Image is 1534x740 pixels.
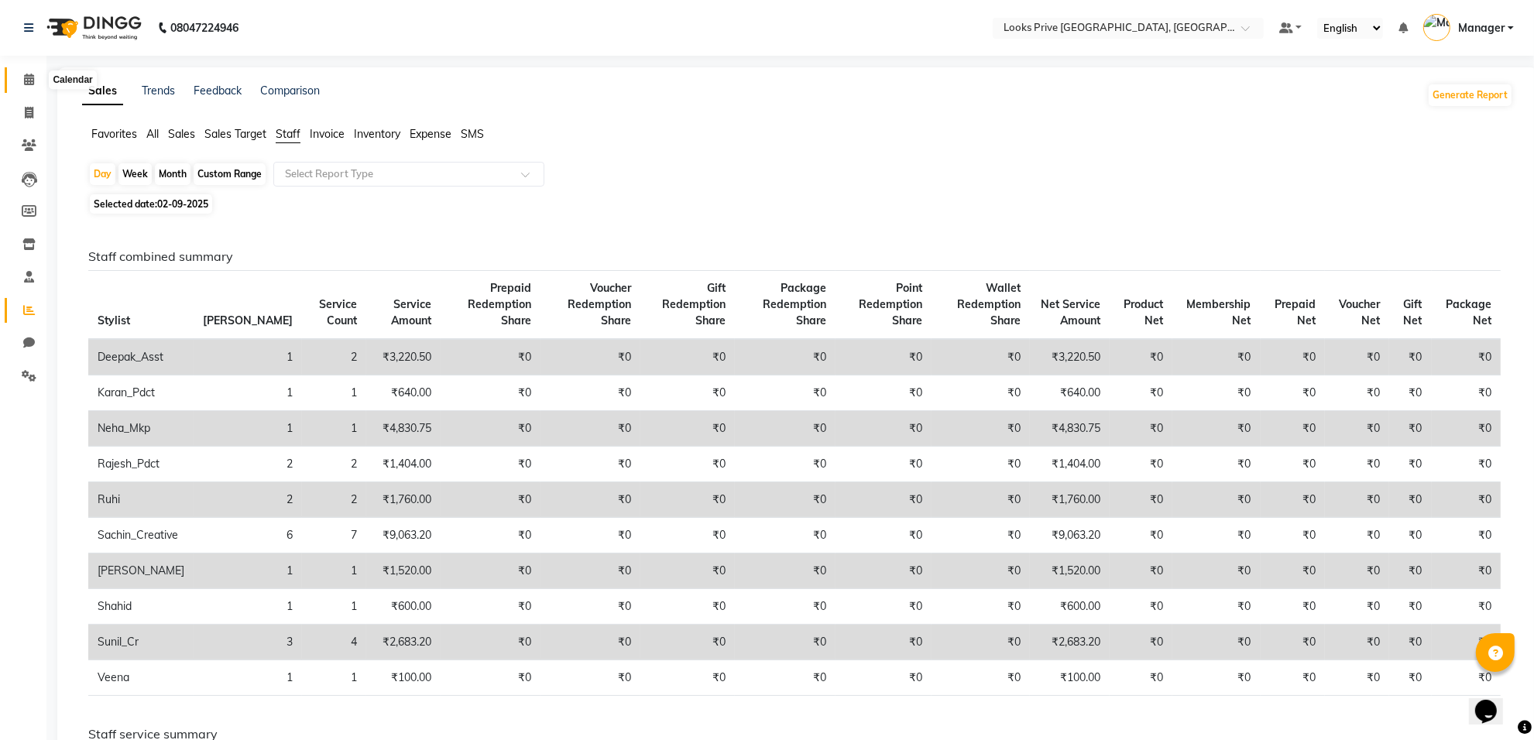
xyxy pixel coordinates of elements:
[88,589,194,625] td: Shahid
[1261,589,1325,625] td: ₹0
[194,589,302,625] td: 1
[1325,660,1389,696] td: ₹0
[1389,589,1431,625] td: ₹0
[932,518,1030,553] td: ₹0
[1261,447,1325,482] td: ₹0
[1030,375,1110,411] td: ₹640.00
[1030,482,1110,518] td: ₹1,760.00
[1432,375,1501,411] td: ₹0
[1432,518,1501,553] td: ₹0
[170,6,239,50] b: 08047224946
[836,660,932,696] td: ₹0
[735,375,836,411] td: ₹0
[1325,482,1389,518] td: ₹0
[1432,482,1501,518] td: ₹0
[859,281,922,327] span: Point Redemption Share
[1432,660,1501,696] td: ₹0
[1110,660,1172,696] td: ₹0
[441,553,541,589] td: ₹0
[1172,375,1260,411] td: ₹0
[735,660,836,696] td: ₹0
[366,589,441,625] td: ₹600.00
[1389,375,1431,411] td: ₹0
[441,447,541,482] td: ₹0
[1432,411,1501,447] td: ₹0
[640,447,735,482] td: ₹0
[1261,375,1325,411] td: ₹0
[1261,518,1325,553] td: ₹0
[932,625,1030,660] td: ₹0
[763,281,826,327] span: Package Redemption Share
[1389,625,1431,660] td: ₹0
[1325,589,1389,625] td: ₹0
[1041,297,1100,327] span: Net Service Amount
[640,411,735,447] td: ₹0
[640,553,735,589] td: ₹0
[1339,297,1380,327] span: Voucher Net
[1030,625,1110,660] td: ₹2,683.20
[1389,518,1431,553] td: ₹0
[1469,678,1519,725] iframe: chat widget
[194,660,302,696] td: 1
[194,84,242,98] a: Feedback
[1389,447,1431,482] td: ₹0
[1261,553,1325,589] td: ₹0
[1458,20,1505,36] span: Manager
[1261,660,1325,696] td: ₹0
[98,313,130,327] span: Stylist
[836,518,932,553] td: ₹0
[640,660,735,696] td: ₹0
[640,339,735,375] td: ₹0
[461,127,484,141] span: SMS
[302,339,366,375] td: 2
[441,375,541,411] td: ₹0
[541,482,640,518] td: ₹0
[1110,447,1172,482] td: ₹0
[1172,411,1260,447] td: ₹0
[90,163,115,185] div: Day
[1325,411,1389,447] td: ₹0
[1432,339,1501,375] td: ₹0
[88,375,194,411] td: Karan_Pdct
[366,411,441,447] td: ₹4,830.75
[1325,553,1389,589] td: ₹0
[1110,518,1172,553] td: ₹0
[155,163,190,185] div: Month
[541,660,640,696] td: ₹0
[194,339,302,375] td: 1
[1030,411,1110,447] td: ₹4,830.75
[1030,589,1110,625] td: ₹600.00
[1389,660,1431,696] td: ₹0
[932,553,1030,589] td: ₹0
[541,589,640,625] td: ₹0
[932,447,1030,482] td: ₹0
[1261,411,1325,447] td: ₹0
[932,589,1030,625] td: ₹0
[1404,297,1422,327] span: Gift Net
[1432,447,1501,482] td: ₹0
[441,518,541,553] td: ₹0
[441,625,541,660] td: ₹0
[302,518,366,553] td: 7
[735,339,836,375] td: ₹0
[1325,375,1389,411] td: ₹0
[88,660,194,696] td: Veena
[157,198,208,210] span: 02-09-2025
[1172,482,1260,518] td: ₹0
[49,71,96,90] div: Calendar
[168,127,195,141] span: Sales
[366,482,441,518] td: ₹1,760.00
[302,625,366,660] td: 4
[568,281,631,327] span: Voucher Redemption Share
[932,375,1030,411] td: ₹0
[194,625,302,660] td: 3
[194,411,302,447] td: 1
[366,518,441,553] td: ₹9,063.20
[836,375,932,411] td: ₹0
[204,127,266,141] span: Sales Target
[1110,482,1172,518] td: ₹0
[260,84,320,98] a: Comparison
[735,447,836,482] td: ₹0
[194,482,302,518] td: 2
[142,84,175,98] a: Trends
